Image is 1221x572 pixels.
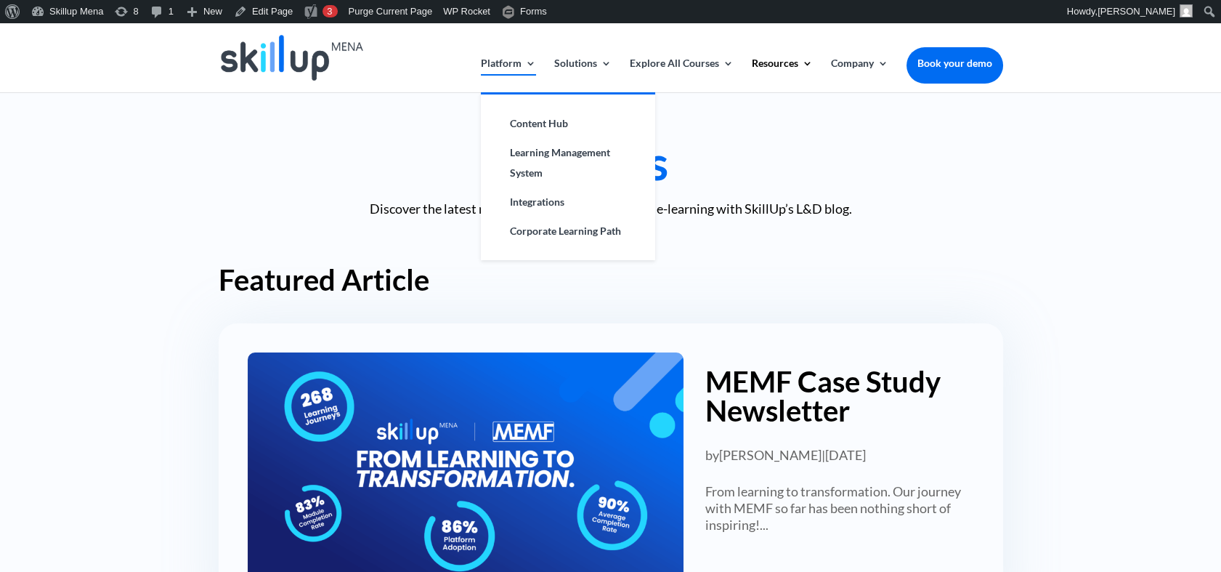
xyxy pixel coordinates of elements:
[554,58,612,92] a: Solutions
[221,35,363,81] img: Skillup Mena
[495,217,641,246] a: Corporate Learning Path
[752,58,813,92] a: Resources
[683,432,974,464] p: by |
[1148,502,1221,572] iframe: Chat Widget
[219,139,1003,193] h1: Blogs
[719,447,822,463] a: [PERSON_NAME]
[705,364,941,428] a: MEMF Case Study Newsletter
[495,138,641,188] a: Learning Management System
[219,201,1003,217] p: Discover the latest news and trends in the world of e-learning with SkillUp’s L&D blog.
[630,58,734,92] a: Explore All Courses
[906,47,1003,79] a: Book your demo
[495,188,641,217] a: Integrations
[705,483,974,534] p: From learning to transformation. Our journey with MEMF so far has been nothing short of inspiring...
[327,6,332,17] span: 3
[1098,6,1175,17] span: [PERSON_NAME]
[495,109,641,138] a: Content Hub
[825,447,866,463] span: [DATE]
[481,58,536,92] a: Platform
[831,58,888,92] a: Company
[219,265,1003,302] h2: Featured Article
